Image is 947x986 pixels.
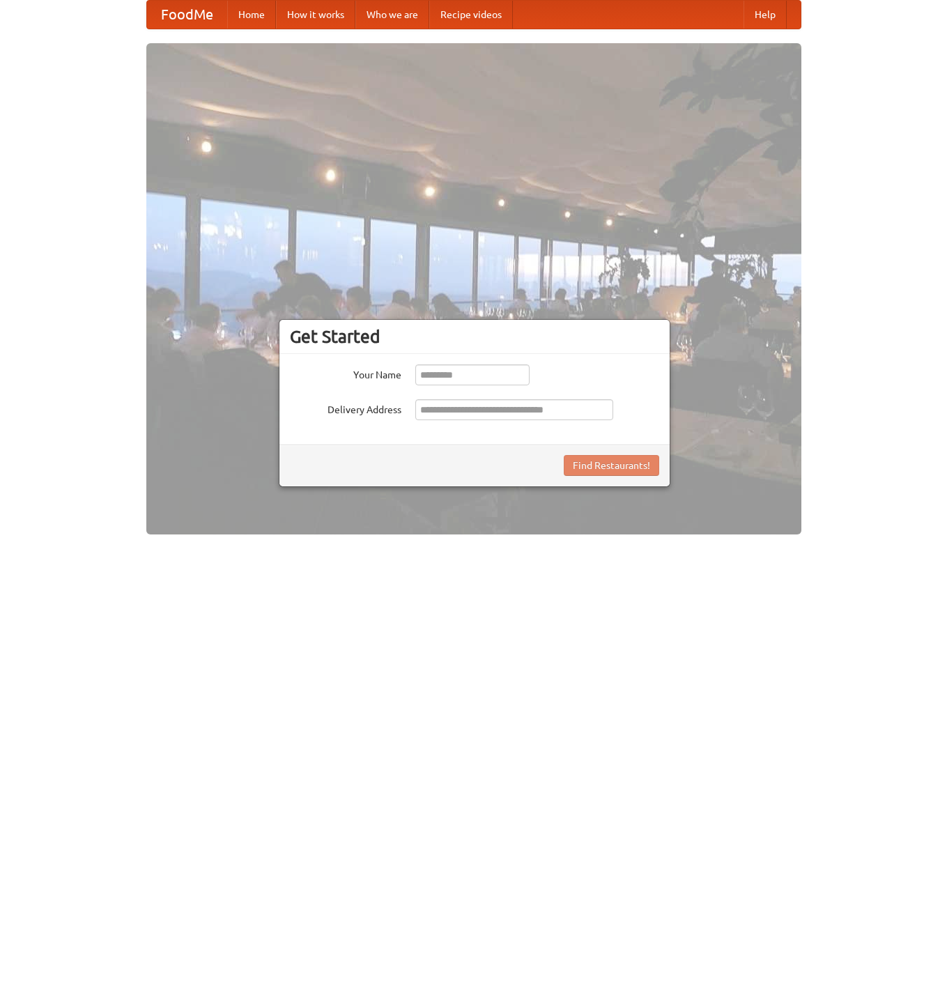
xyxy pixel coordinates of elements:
[276,1,355,29] a: How it works
[290,399,401,417] label: Delivery Address
[290,326,659,347] h3: Get Started
[290,364,401,382] label: Your Name
[355,1,429,29] a: Who we are
[744,1,787,29] a: Help
[227,1,276,29] a: Home
[564,455,659,476] button: Find Restaurants!
[147,1,227,29] a: FoodMe
[429,1,513,29] a: Recipe videos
